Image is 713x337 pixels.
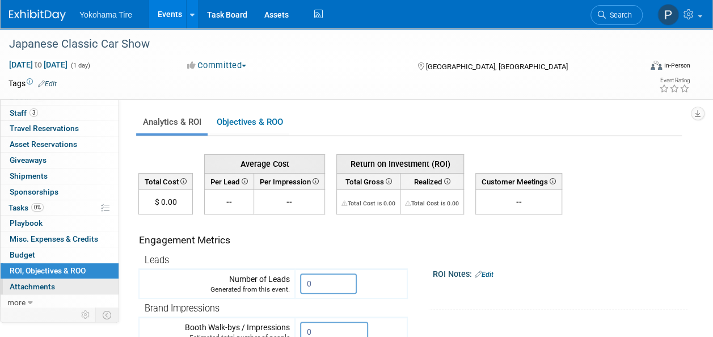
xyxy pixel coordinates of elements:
a: Tasks0% [1,200,119,216]
span: 3 [29,108,38,117]
span: Staff [10,108,38,117]
th: Per Impression [254,173,325,189]
span: Giveaways [10,155,47,165]
th: Per Lead [205,173,254,189]
div: The Total Cost for this event needs to be greater than 0.00 in order for ROI to get calculated. S... [341,196,395,208]
a: Travel Reservations [1,121,119,136]
a: Misc. Expenses & Credits [1,231,119,247]
div: Japanese Classic Car Show [5,34,632,54]
div: In-Person [664,61,690,70]
span: 0% [31,203,44,212]
span: Leads [145,255,169,266]
th: Return on Investment (ROI) [337,154,464,173]
a: Budget [1,247,119,263]
img: Paris Hull [657,4,679,26]
th: Total Cost [139,173,193,189]
span: Tasks [9,203,44,212]
div: Event Format [591,59,690,76]
td: Tags [9,78,57,89]
th: Realized [400,173,464,189]
th: Average Cost [205,154,325,173]
a: Shipments [1,168,119,184]
span: more [7,298,26,307]
span: Shipments [10,171,48,180]
span: (1 day) [70,62,90,69]
span: -- [286,197,292,207]
a: Search [590,5,643,25]
button: Committed [183,60,251,71]
a: ROI, Objectives & ROO [1,263,119,279]
img: ExhibitDay [9,10,66,21]
div: The Total Cost for this event needs to be greater than 0.00 in order for ROI to get calculated. S... [405,196,459,208]
td: Personalize Event Tab Strip [76,307,96,322]
a: Edit [38,80,57,88]
div: Number of Leads [144,273,290,294]
div: -- [480,196,557,208]
span: Search [606,11,632,19]
div: Engagement Metrics [139,233,403,247]
div: Event Rating [659,78,690,83]
span: Misc. Expenses & Credits [10,234,98,243]
a: Objectives & ROO [210,111,289,133]
a: Edit [475,271,493,279]
td: $ 0.00 [139,190,193,214]
span: ROI, Objectives & ROO [10,266,86,275]
span: -- [226,197,232,207]
a: Playbook [1,216,119,231]
span: Playbook [10,218,43,228]
div: ROI Notes: [433,266,687,280]
span: Asset Reservations [10,140,77,149]
span: Brand Impressions [145,303,220,314]
a: Attachments [1,279,119,294]
span: Travel Reservations [10,124,79,133]
span: Yokohama Tire [79,10,132,19]
span: Attachments [10,282,55,291]
span: Budget [10,250,35,259]
div: Generated from this event. [144,285,290,294]
a: Analytics & ROI [136,111,208,133]
a: Asset Reservations [1,137,119,152]
td: Toggle Event Tabs [96,307,119,322]
span: [DATE] [DATE] [9,60,68,70]
a: Staff3 [1,106,119,121]
span: Booth [10,92,45,102]
a: more [1,295,119,310]
img: Format-Inperson.png [651,61,662,70]
th: Total Gross [337,173,400,189]
a: Sponsorships [1,184,119,200]
span: to [33,60,44,69]
span: [GEOGRAPHIC_DATA], [GEOGRAPHIC_DATA] [426,62,568,71]
span: Sponsorships [10,187,58,196]
a: Giveaways [1,153,119,168]
th: Customer Meetings [476,173,562,189]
